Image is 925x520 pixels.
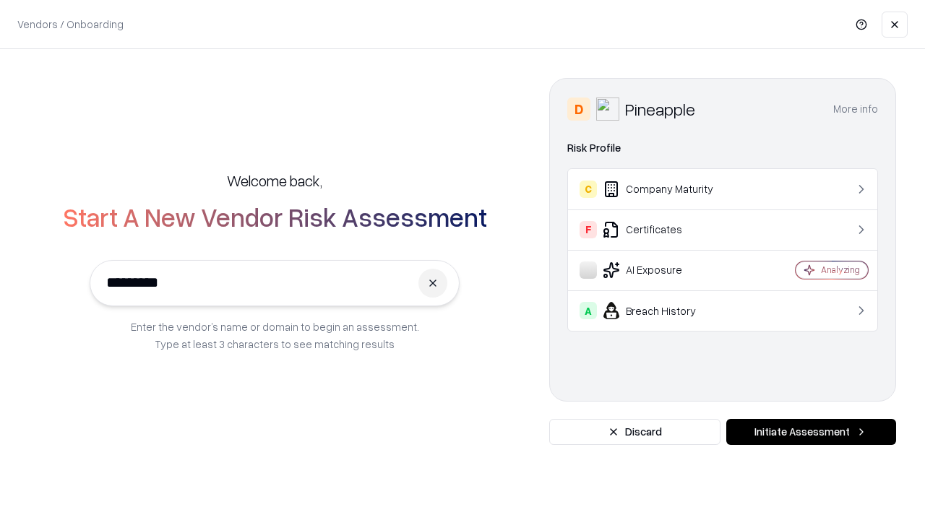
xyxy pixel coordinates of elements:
[567,97,590,121] div: D
[131,318,419,352] p: Enter the vendor’s name or domain to begin an assessment. Type at least 3 characters to see match...
[549,419,720,445] button: Discard
[580,302,597,319] div: A
[580,181,597,198] div: C
[580,221,597,238] div: F
[596,97,619,121] img: Pineapple
[625,97,695,121] div: Pineapple
[833,96,878,122] button: More info
[17,17,124,32] p: Vendors / Onboarding
[580,181,752,198] div: Company Maturity
[726,419,896,445] button: Initiate Assessment
[63,202,487,231] h2: Start A New Vendor Risk Assessment
[580,261,752,279] div: AI Exposure
[580,221,752,238] div: Certificates
[580,302,752,319] div: Breach History
[821,264,860,276] div: Analyzing
[567,139,878,157] div: Risk Profile
[227,170,322,191] h5: Welcome back,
